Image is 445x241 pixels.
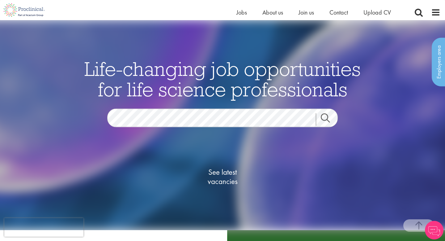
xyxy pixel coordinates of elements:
span: Life-changing job opportunities for life science professionals [84,56,361,101]
span: See latest vacancies [192,167,253,186]
a: Upload CV [363,8,391,16]
iframe: reCAPTCHA [4,218,83,237]
a: Job search submit button [316,113,342,125]
a: Jobs [236,8,247,16]
a: About us [262,8,283,16]
img: Chatbot [425,221,443,239]
a: See latestvacancies [192,142,253,211]
a: Contact [329,8,348,16]
a: Join us [299,8,314,16]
